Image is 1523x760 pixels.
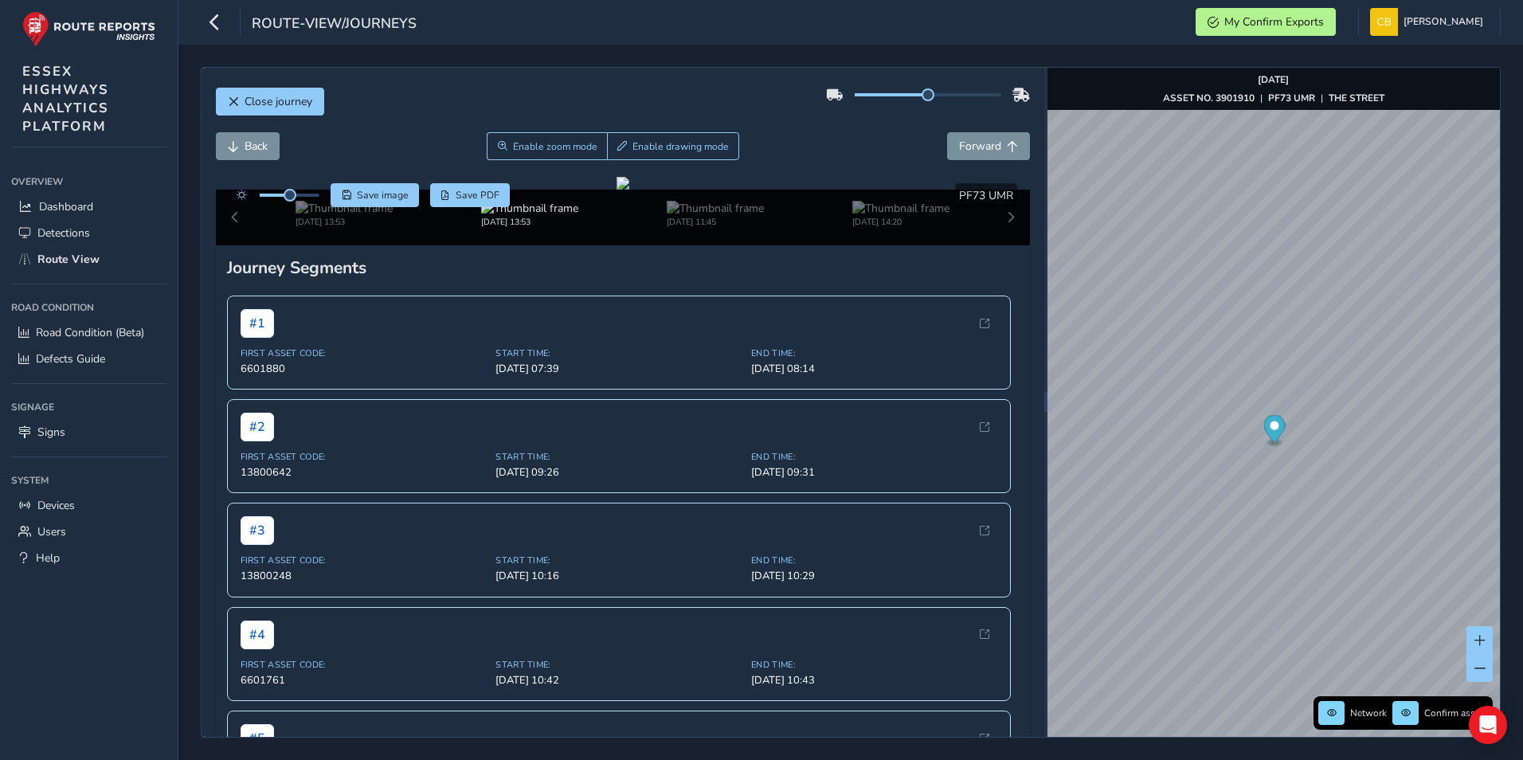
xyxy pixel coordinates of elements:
[1404,8,1483,36] span: [PERSON_NAME]
[495,451,742,463] span: Start Time:
[1424,707,1488,719] span: Confirm assets
[11,519,166,545] a: Users
[430,183,511,207] button: PDF
[495,569,742,583] span: [DATE] 10:16
[241,673,487,688] span: 6601761
[11,492,166,519] a: Devices
[37,498,75,513] span: Devices
[37,425,65,440] span: Signs
[241,516,274,545] span: # 3
[495,673,742,688] span: [DATE] 10:42
[513,140,597,153] span: Enable zoom mode
[241,554,487,566] span: First Asset Code:
[241,309,274,338] span: # 1
[37,524,66,539] span: Users
[1224,14,1324,29] span: My Confirm Exports
[36,351,105,366] span: Defects Guide
[495,465,742,480] span: [DATE] 09:26
[751,347,997,359] span: End Time:
[495,554,742,566] span: Start Time:
[241,569,487,583] span: 13800248
[296,216,393,228] div: [DATE] 13:53
[241,659,487,671] span: First Asset Code:
[1370,8,1398,36] img: diamond-layout
[852,216,949,228] div: [DATE] 14:20
[227,257,1020,279] div: Journey Segments
[11,395,166,419] div: Signage
[1263,415,1285,448] div: Map marker
[11,194,166,220] a: Dashboard
[1196,8,1336,36] button: My Confirm Exports
[216,88,324,116] button: Close journey
[357,189,409,202] span: Save image
[216,132,280,160] button: Back
[252,14,417,36] span: route-view/journeys
[1268,92,1315,104] strong: PF73 UMR
[241,451,487,463] span: First Asset Code:
[1329,92,1384,104] strong: THE STREET
[607,132,740,160] button: Draw
[296,201,393,216] img: Thumbnail frame
[331,183,419,207] button: Save
[959,188,1013,203] span: PF73 UMR
[751,569,997,583] span: [DATE] 10:29
[1350,707,1387,719] span: Network
[11,246,166,272] a: Route View
[241,724,274,753] span: # 5
[36,550,60,566] span: Help
[1258,73,1289,86] strong: [DATE]
[667,201,764,216] img: Thumbnail frame
[751,659,997,671] span: End Time:
[241,465,487,480] span: 13800642
[1163,92,1255,104] strong: ASSET NO. 3901910
[667,216,764,228] div: [DATE] 11:45
[751,362,997,376] span: [DATE] 08:14
[241,621,274,649] span: # 4
[39,199,93,214] span: Dashboard
[487,132,607,160] button: Zoom
[751,451,997,463] span: End Time:
[11,545,166,571] a: Help
[751,465,997,480] span: [DATE] 09:31
[245,139,268,154] span: Back
[852,201,949,216] img: Thumbnail frame
[495,347,742,359] span: Start Time:
[481,216,578,228] div: [DATE] 13:53
[456,189,499,202] span: Save PDF
[1469,706,1507,744] div: Open Intercom Messenger
[11,319,166,346] a: Road Condition (Beta)
[1163,92,1384,104] div: | |
[11,419,166,445] a: Signs
[959,139,1001,154] span: Forward
[241,362,487,376] span: 6601880
[11,220,166,246] a: Detections
[495,362,742,376] span: [DATE] 07:39
[495,659,742,671] span: Start Time:
[11,170,166,194] div: Overview
[1370,8,1489,36] button: [PERSON_NAME]
[751,554,997,566] span: End Time:
[37,225,90,241] span: Detections
[36,325,144,340] span: Road Condition (Beta)
[751,673,997,688] span: [DATE] 10:43
[241,347,487,359] span: First Asset Code:
[11,346,166,372] a: Defects Guide
[22,11,155,47] img: rr logo
[37,252,100,267] span: Route View
[245,94,312,109] span: Close journey
[11,296,166,319] div: Road Condition
[632,140,729,153] span: Enable drawing mode
[22,62,109,135] span: ESSEX HIGHWAYS ANALYTICS PLATFORM
[241,413,274,441] span: # 2
[11,468,166,492] div: System
[947,132,1030,160] button: Forward
[481,201,578,216] img: Thumbnail frame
